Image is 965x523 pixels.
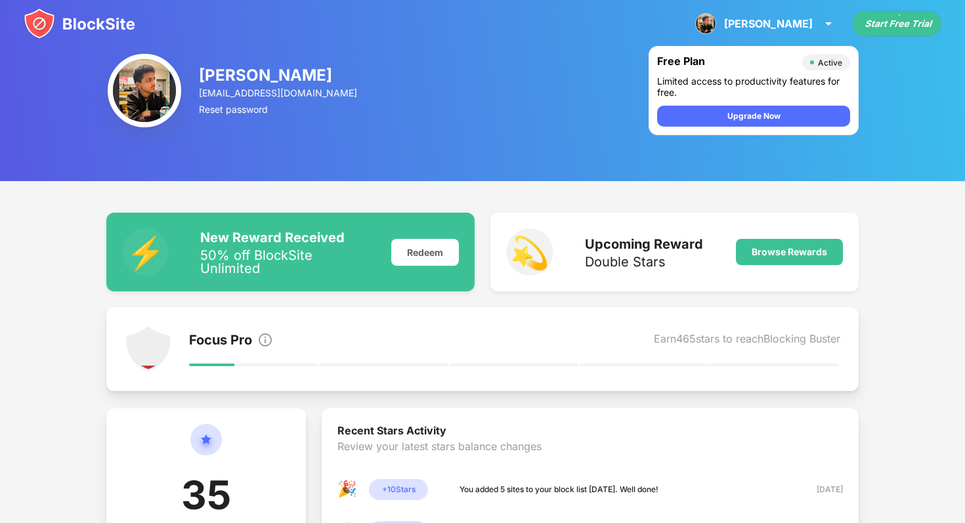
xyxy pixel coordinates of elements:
div: [EMAIL_ADDRESS][DOMAIN_NAME] [199,87,359,98]
img: circle-star.svg [190,424,222,471]
div: Limited access to productivity features for free. [657,75,850,98]
div: New Reward Received [200,230,375,245]
div: Active [818,58,842,68]
div: animation [852,10,941,37]
div: [PERSON_NAME] [199,66,359,85]
div: Redeem [391,239,459,266]
div: Free Plan [657,54,796,70]
img: ACg8ocLoTfpz8WfZR4wP-88l7IcUlmcfhYPhtb5jOuuFWAmccrsbJnkj=s96-c [695,13,716,34]
div: Recent Stars Activity [337,424,843,440]
div: Upgrade Now [727,110,781,123]
div: 50% off BlockSite Unlimited [200,249,375,275]
div: Earn 465 stars to reach Blocking Buster [654,332,840,350]
div: You added 5 sites to your block list [DATE]. Well done! [460,483,658,496]
div: Review your latest stars balance changes [337,440,843,479]
div: ⚡️ [122,228,169,276]
div: 💫 [506,228,553,276]
img: blocksite-icon.svg [24,8,135,39]
div: Focus Pro [189,332,252,350]
div: 🎉 [337,479,358,500]
div: Double Stars [585,255,703,268]
img: points-level-1.svg [125,325,172,373]
div: Browse Rewards [752,247,827,257]
div: Upcoming Reward [585,236,703,252]
div: Reset password [199,104,359,115]
div: + 10 Stars [369,479,428,500]
img: info.svg [257,332,273,348]
div: [DATE] [796,483,843,496]
img: ACg8ocLoTfpz8WfZR4wP-88l7IcUlmcfhYPhtb5jOuuFWAmccrsbJnkj=s96-c [108,54,181,127]
div: [PERSON_NAME] [724,17,813,30]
